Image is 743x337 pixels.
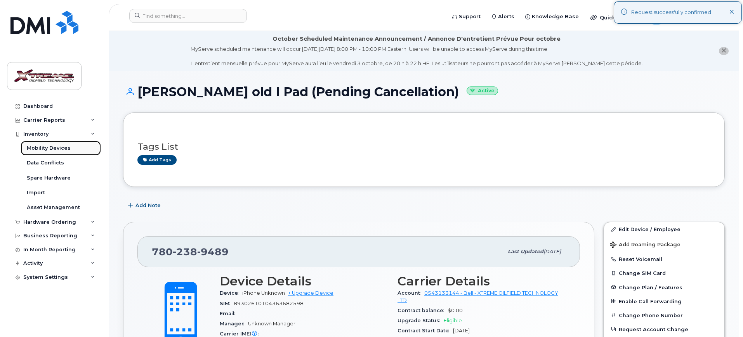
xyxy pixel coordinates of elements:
span: iPhone Unknown [242,290,285,296]
span: SIM [220,301,234,306]
span: 89302610104363682598 [234,301,304,306]
span: — [263,331,268,337]
span: Manager [220,321,248,327]
button: Change Plan / Features [604,280,724,294]
h1: [PERSON_NAME] old I Pad (Pending Cancellation) [123,85,725,99]
button: Request Account Change [604,322,724,336]
span: — [239,311,244,316]
div: MyServe scheduled maintenance will occur [DATE][DATE] 8:00 PM - 10:00 PM Eastern. Users will be u... [191,45,643,67]
h3: Device Details [220,274,388,288]
h3: Carrier Details [398,274,566,288]
div: October Scheduled Maintenance Announcement / Annonce D'entretient Prévue Pour octobre [273,35,561,43]
span: Carrier IMEI [220,331,263,337]
span: 780 [152,246,229,258]
span: Email [220,311,239,316]
span: Device [220,290,242,296]
iframe: Messenger Launcher [709,303,737,331]
a: + Upgrade Device [288,290,333,296]
span: Enable Call Forwarding [619,298,682,304]
span: Eligible [444,318,462,323]
button: close notification [719,47,729,55]
div: Request successfully confirmed [631,9,711,16]
button: Add Note [123,199,167,213]
a: Edit Device / Employee [604,222,724,236]
span: [DATE] [453,328,470,334]
span: [DATE] [543,249,561,254]
span: $0.00 [448,308,463,313]
span: 9489 [197,246,229,258]
span: Contract Start Date [398,328,453,334]
a: Add tags [137,155,177,165]
small: Active [467,86,498,95]
span: Account [398,290,424,296]
button: Change Phone Number [604,308,724,322]
span: Last updated [508,249,543,254]
button: Add Roaming Package [604,236,724,252]
h3: Tags List [137,142,710,152]
span: Add Roaming Package [610,242,681,249]
span: 238 [173,246,197,258]
span: Upgrade Status [398,318,444,323]
a: 0543133144 - Bell - XTREME OILFIELD TECHNOLOGY LTD [398,290,558,303]
button: Enable Call Forwarding [604,294,724,308]
span: Change Plan / Features [619,284,682,290]
span: Add Note [135,202,161,209]
span: Unknown Manager [248,321,295,327]
span: Contract balance [398,308,448,313]
button: Change SIM Card [604,266,724,280]
button: Reset Voicemail [604,252,724,266]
